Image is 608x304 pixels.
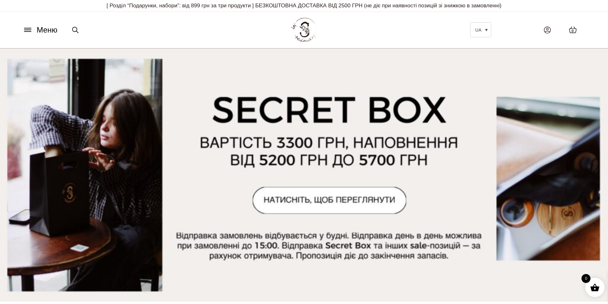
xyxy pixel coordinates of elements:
[470,22,491,37] a: UA
[572,28,574,34] span: 0
[21,24,59,36] button: Меню
[475,27,481,33] span: UA
[291,18,317,42] img: BY SADOVSKIY
[37,24,57,36] span: Меню
[582,274,590,283] span: 0
[562,20,583,40] a: 0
